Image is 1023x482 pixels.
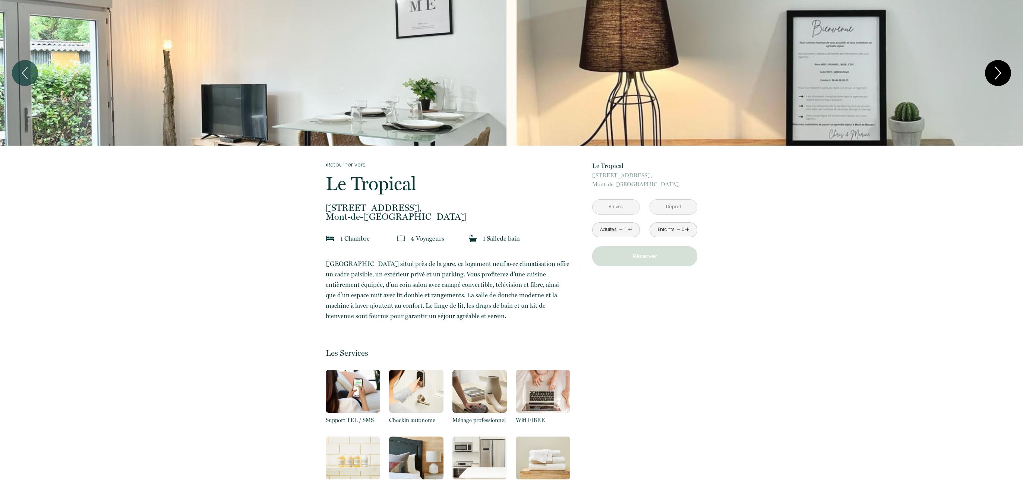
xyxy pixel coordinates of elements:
span: s [442,235,444,242]
p: 4 Voyageur [411,233,444,244]
img: guests [397,235,405,242]
img: 16317118538936.png [516,370,570,413]
a: + [685,224,689,235]
div: 0 [681,226,685,233]
img: 16317117489567.png [452,437,507,479]
button: Previous [12,60,38,86]
p: Wifi FIBRE [516,416,570,425]
img: 16317119059781.png [389,370,443,413]
p: Réserver [595,252,695,261]
p: Le Tropical [326,174,570,193]
p: Checkin autonome [389,416,443,425]
div: 1 [624,226,628,233]
span: [STREET_ADDRESS], [592,171,697,180]
p: Mont-de-[GEOGRAPHIC_DATA] [592,171,697,189]
iframe: Chat [991,448,1017,476]
p: Les Services [326,348,570,358]
img: 16317118070204.png [326,437,380,479]
input: Arrivée [593,200,640,214]
a: + [628,224,632,235]
button: Next [985,60,1011,86]
button: Réserver [592,246,697,266]
p: Mont-de-[GEOGRAPHIC_DATA] [326,203,570,221]
div: Adultes [600,226,617,233]
input: Départ [650,200,697,214]
p: 1 Chambre [340,233,370,244]
img: 16317117296737.png [516,437,570,479]
p: 1 Salle de bain [483,233,520,244]
div: Enfants [658,226,675,233]
a: - [676,224,681,235]
img: 16321164693103.png [326,370,380,413]
p: Support TEL / SMS [326,416,380,425]
p: [GEOGRAPHIC_DATA] situé près de la gare, ce logement neuf avec climatisation offre un cadre paisi... [326,259,570,321]
img: 1631711882769.png [452,370,507,413]
span: [STREET_ADDRESS], [326,203,570,212]
p: Le Tropical [592,161,697,171]
img: 16317117791311.png [389,437,443,479]
p: Ménage professionnel [452,416,507,425]
a: Retourner vers [326,161,570,169]
a: - [619,224,623,235]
